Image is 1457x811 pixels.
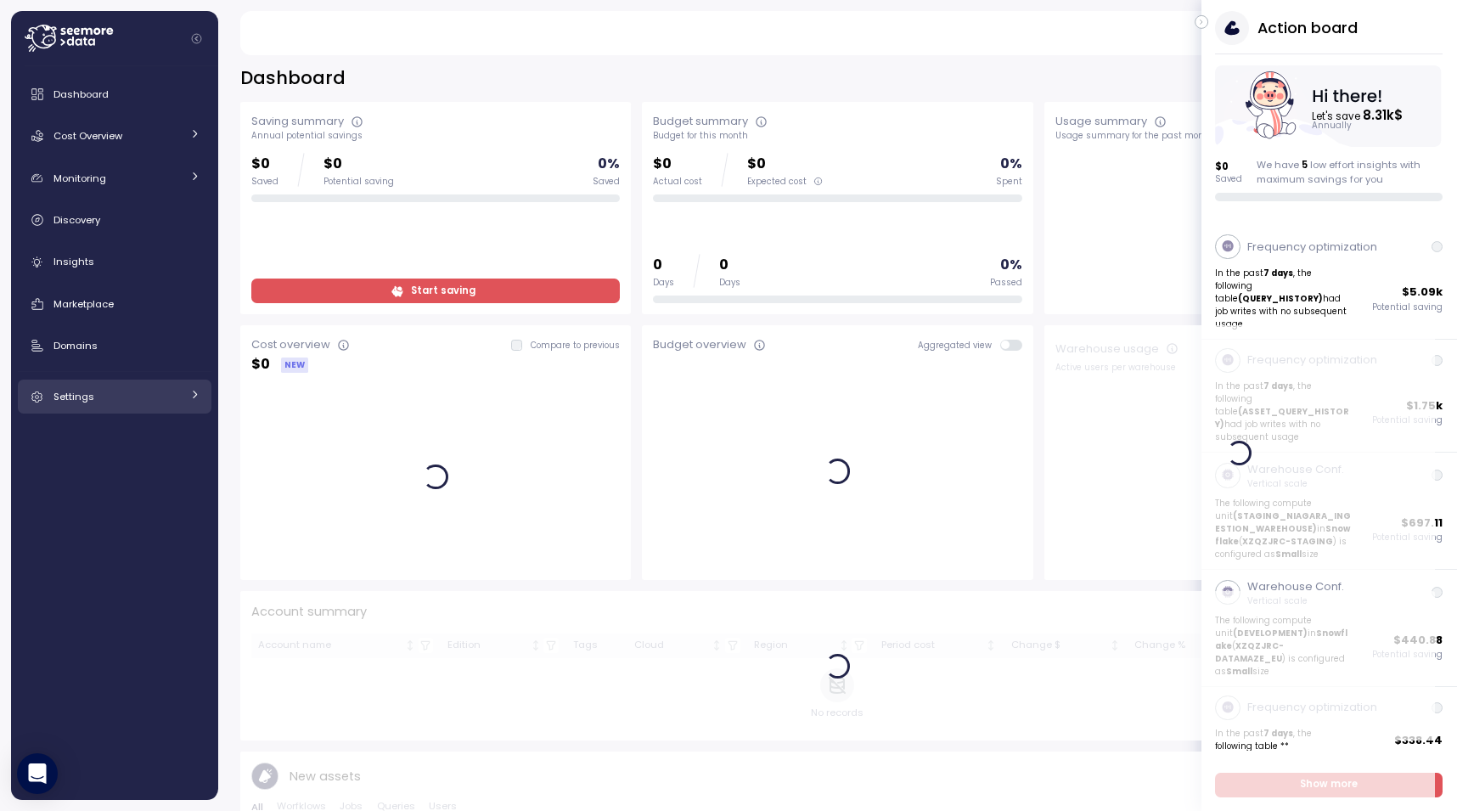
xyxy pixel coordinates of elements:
[598,153,620,176] p: 0 %
[1000,153,1022,176] p: 0 %
[1257,17,1358,38] h3: Action board
[18,245,211,279] a: Insights
[990,277,1022,289] div: Passed
[1247,239,1377,256] p: Frequency optimization
[18,329,211,363] a: Domains
[53,87,109,101] span: Dashboard
[653,176,702,188] div: Actual cost
[18,77,211,111] a: Dashboard
[747,176,807,188] span: Expected cost
[53,172,106,185] span: Monitoring
[53,255,94,268] span: Insights
[1216,160,1243,173] p: $ 0
[186,32,207,45] button: Collapse navigation
[18,119,211,153] a: Cost Overview
[53,339,98,352] span: Domains
[17,753,58,794] div: Open Intercom Messenger
[18,287,211,321] a: Marketplace
[1314,121,1353,132] text: Annually
[531,340,620,352] p: Compare to previous
[653,153,702,176] p: $0
[251,336,330,353] div: Cost overview
[996,176,1022,188] div: Spent
[251,279,620,303] a: Start saving
[240,66,346,91] h2: Dashboard
[747,153,823,176] p: $0
[1403,284,1443,301] p: $ 5.09k
[653,336,746,353] div: Budget overview
[918,340,1000,351] span: Aggregated view
[593,176,620,188] div: Saved
[1257,158,1443,186] div: We have low effort insights with maximum savings for you
[1201,226,1457,339] a: Frequency optimizationIn the past7 days, the following table(QUERY_HISTORY)had job writes with no...
[18,380,211,414] a: Settings
[1373,301,1443,313] p: Potential saving
[719,277,740,289] div: Days
[251,353,270,376] p: $ 0
[653,277,674,289] div: Days
[1364,106,1404,124] tspan: 8.31k $
[1264,268,1294,279] strong: 7 days
[53,297,114,311] span: Marketplace
[1216,173,1243,185] p: Saved
[53,129,122,143] span: Cost Overview
[1239,293,1324,304] strong: (QUERY_HISTORY)
[251,113,344,130] div: Saving summary
[18,161,211,195] a: Monitoring
[53,390,94,403] span: Settings
[1302,158,1308,172] span: 5
[1373,749,1443,761] p: Potential saving
[251,153,278,176] p: $0
[653,130,1021,142] div: Budget for this month
[1216,267,1353,331] p: In the past , the following table had job writes with no subsequent usage
[323,176,394,188] div: Potential saving
[1314,106,1404,124] text: Let's save
[1000,254,1022,277] p: 0 %
[653,254,674,277] p: 0
[411,279,475,302] span: Start saving
[251,176,278,188] div: Saved
[251,130,620,142] div: Annual potential savings
[1247,578,1344,595] p: Warehouse Conf.
[1216,727,1353,765] p: In the past , the following table **(STAGING_NIAGARA_DB
[1055,113,1147,130] div: Usage summary
[323,153,394,176] p: $0
[281,358,308,373] div: NEW
[53,213,100,227] span: Discovery
[18,203,211,237] a: Discovery
[653,113,748,130] div: Budget summary
[719,254,740,277] p: 0
[1055,130,1424,142] div: Usage summary for the past month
